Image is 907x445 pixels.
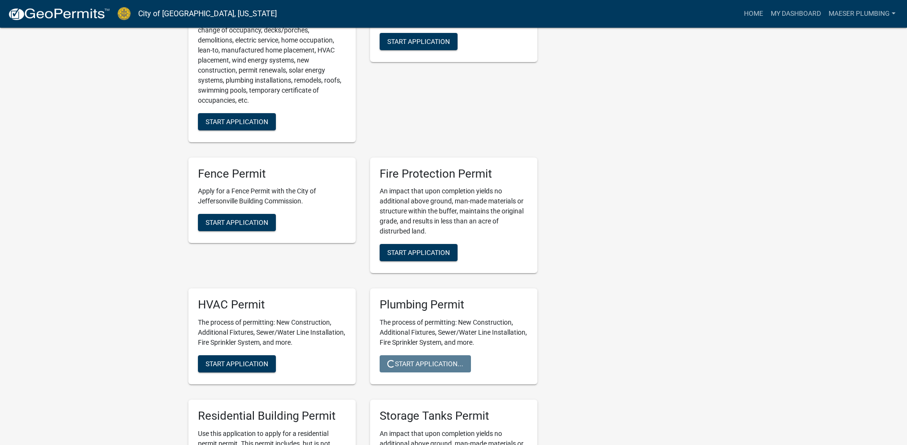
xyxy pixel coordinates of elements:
a: Home [740,5,767,23]
p: An impact that upon completion yields no additional above ground, man-made materials or structure... [380,186,528,236]
a: City of [GEOGRAPHIC_DATA], [US_STATE] [138,6,277,22]
button: Start Application... [380,355,471,372]
span: Start Application... [387,360,463,368]
button: Start Application [198,113,276,130]
p: The process of permitting: New Construction, Additional Fixtures, Sewer/Water Line Installation, ... [198,318,346,348]
h5: Fire Protection Permit [380,167,528,181]
h5: Storage Tanks Permit [380,409,528,423]
a: Maeser Plumbing [825,5,899,23]
a: My Dashboard [767,5,825,23]
h5: Fence Permit [198,167,346,181]
span: Start Application [206,117,268,125]
button: Start Application [380,33,458,50]
h5: HVAC Permit [198,298,346,312]
p: Apply for a Fence Permit with the City of Jeffersonville Building Commission. [198,186,346,206]
span: Start Application [387,37,450,45]
h5: Plumbing Permit [380,298,528,312]
p: The process of permitting: New Construction, Additional Fixtures, Sewer/Water Line Installation, ... [380,318,528,348]
button: Start Application [198,355,276,372]
h5: Residential Building Permit [198,409,346,423]
button: Start Application [380,244,458,261]
span: Start Application [206,219,268,226]
button: Start Application [198,214,276,231]
span: Start Application [206,360,268,368]
span: Start Application [387,249,450,256]
img: City of Jeffersonville, Indiana [118,7,131,20]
